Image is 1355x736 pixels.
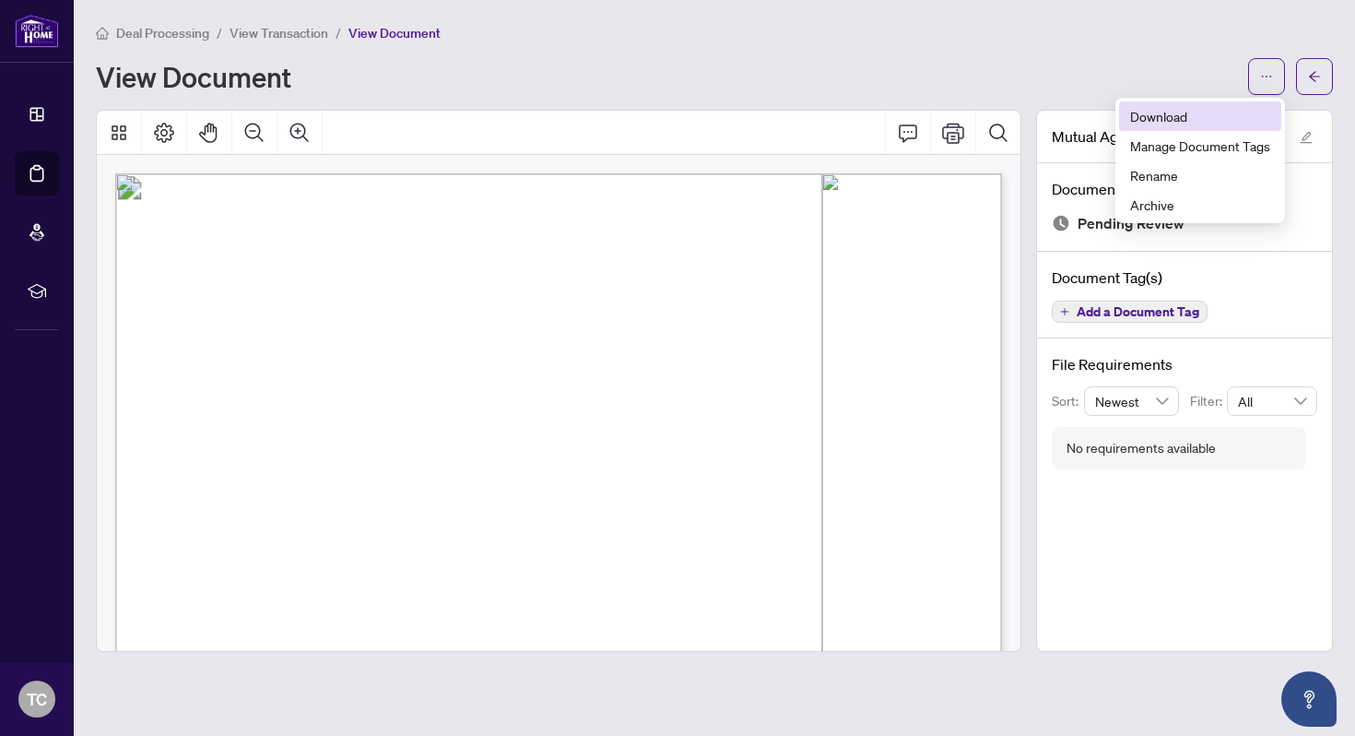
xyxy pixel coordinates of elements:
[15,14,59,48] img: logo
[1052,391,1084,411] p: Sort:
[1052,214,1070,232] img: Document Status
[230,25,328,42] span: View Transaction
[336,22,341,43] li: /
[1052,353,1317,375] h4: File Requirements
[1130,136,1270,156] span: Manage Document Tags
[1238,387,1306,415] span: All
[1130,195,1270,215] span: Archive
[1281,671,1337,727] button: Open asap
[1078,211,1184,236] span: Pending Review
[1300,131,1313,144] span: edit
[1190,391,1227,411] p: Filter:
[1052,267,1317,289] h4: Document Tag(s)
[348,25,441,42] span: View Document
[1066,438,1216,458] div: No requirements available
[1130,106,1270,126] span: Download
[1260,70,1273,83] span: ellipsis
[1060,307,1069,316] span: plus
[27,686,47,712] span: TC
[217,22,222,43] li: /
[1095,387,1169,415] span: Newest
[1130,165,1270,185] span: Rename
[1052,125,1282,148] span: Mutual Agreement signed EXECUTED.pdf
[1308,70,1321,83] span: arrow-left
[1052,301,1208,323] button: Add a Document Tag
[96,62,291,91] h1: View Document
[1077,305,1199,318] span: Add a Document Tag
[1052,178,1317,200] h4: Document Status
[116,25,209,42] span: Deal Processing
[96,27,109,40] span: home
